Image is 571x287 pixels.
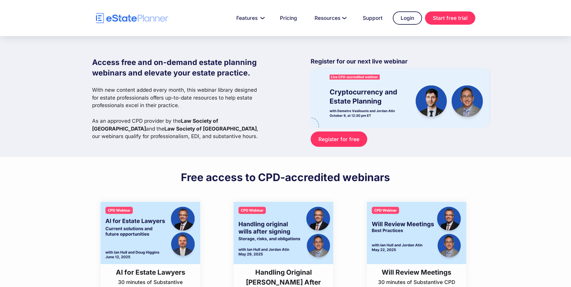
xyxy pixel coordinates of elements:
a: Pricing [273,12,304,24]
h3: Will Review Meetings [375,267,458,277]
h2: Free access to CPD-accredited webinars [181,171,390,184]
strong: Law Society of [GEOGRAPHIC_DATA] [164,125,257,132]
a: Features [229,12,270,24]
h3: AI for Estate Lawyers [109,267,192,277]
p: With new content added every month, this webinar library designed for estate professionals offers... [92,86,263,140]
a: Login [393,11,422,25]
a: Resources [307,12,352,24]
img: eState Academy webinar [311,69,489,127]
a: Register for free [311,131,367,147]
a: home [96,13,168,23]
a: Support [355,12,390,24]
a: Start free trial [425,11,475,25]
h1: Access free and on-demand estate planning webinars and elevate your estate practice. [92,57,263,78]
p: Register for our next live webinar [311,57,489,69]
strong: Law Society of [GEOGRAPHIC_DATA] [92,118,218,132]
